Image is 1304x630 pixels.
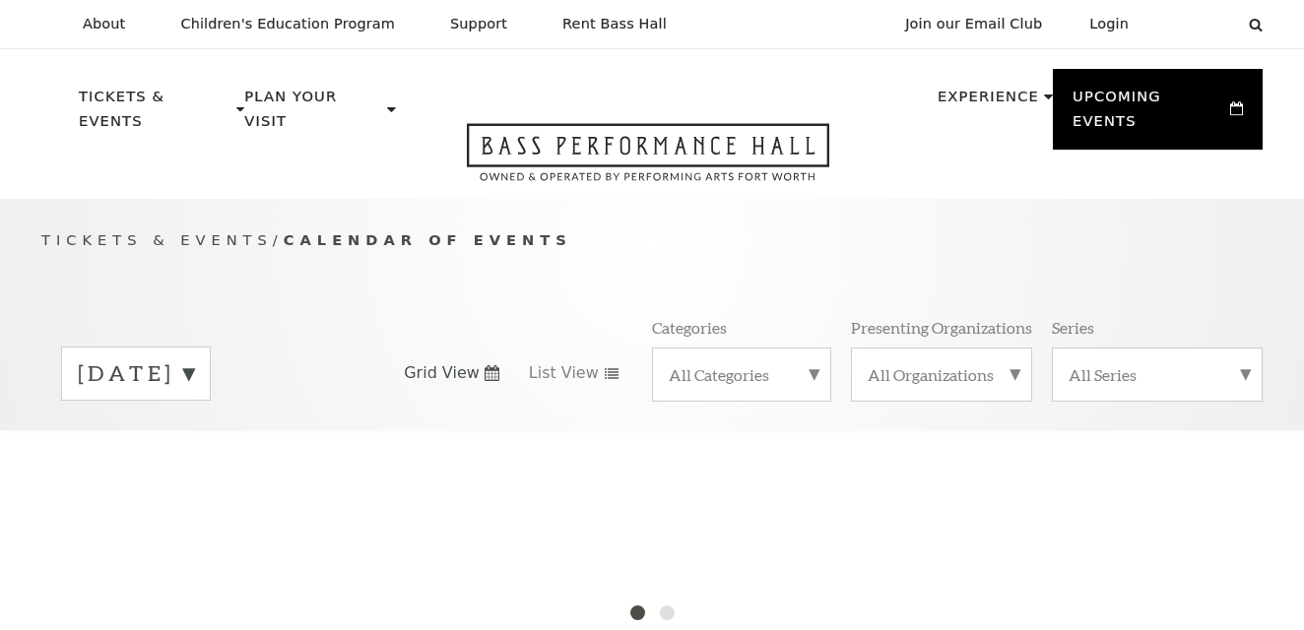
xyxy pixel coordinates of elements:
[868,364,1015,385] label: All Organizations
[244,85,382,145] p: Plan Your Visit
[1160,15,1230,33] select: Select:
[1069,364,1246,385] label: All Series
[41,228,1263,253] p: /
[450,16,507,32] p: Support
[652,317,727,338] p: Categories
[669,364,815,385] label: All Categories
[83,16,125,32] p: About
[851,317,1032,338] p: Presenting Organizations
[79,85,231,145] p: Tickets & Events
[284,231,572,248] span: Calendar of Events
[180,16,395,32] p: Children's Education Program
[562,16,667,32] p: Rent Bass Hall
[41,231,273,248] span: Tickets & Events
[529,362,599,384] span: List View
[78,358,194,389] label: [DATE]
[404,362,480,384] span: Grid View
[938,85,1039,120] p: Experience
[1073,85,1225,145] p: Upcoming Events
[1052,317,1094,338] p: Series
